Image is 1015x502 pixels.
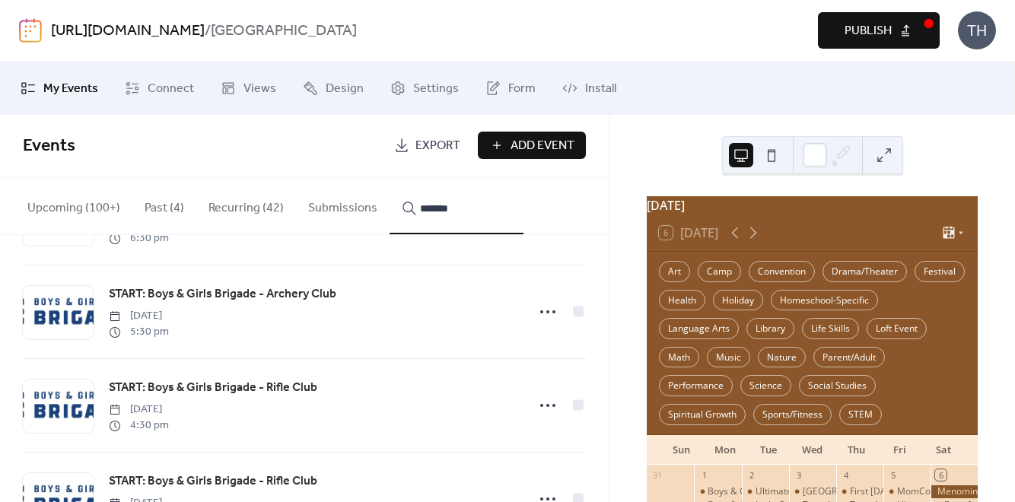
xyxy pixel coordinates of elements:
button: Publish [818,12,940,49]
a: Export [383,132,472,159]
div: 6 [935,469,947,481]
a: Connect [113,68,205,109]
div: First [DATE] Books and Treats [850,485,976,498]
img: logo [19,18,42,43]
a: My Events [9,68,110,109]
a: Design [291,68,375,109]
div: Holiday [713,290,763,311]
button: Submissions [296,176,390,233]
span: Connect [148,80,194,98]
div: Sat [921,435,966,465]
div: Nature [758,347,806,368]
div: Camp [698,261,741,282]
div: Neenah Plaza: HomeSchool Skating [789,485,836,498]
a: Form [474,68,547,109]
div: Language Arts [659,318,739,339]
button: Past (4) [132,176,196,233]
div: [DATE] [647,196,978,214]
div: 2 [746,469,758,481]
div: Wed [791,435,835,465]
span: Design [326,80,364,98]
div: Loft Event [867,318,927,339]
a: Settings [379,68,470,109]
span: [DATE] [109,308,169,324]
div: 1 [698,469,710,481]
div: Math [659,347,699,368]
a: START: Boys & Girls Brigade - Rifle Club [109,472,317,491]
span: START: Boys & Girls Brigade - Rifle Club [109,472,317,491]
div: Art [659,261,690,282]
span: Form [508,80,536,98]
button: Recurring (42) [196,176,296,233]
a: Install [551,68,628,109]
div: TH [958,11,996,49]
div: Mon [703,435,747,465]
span: START: Boys & Girls Brigade - Rifle Club [109,379,317,397]
span: Events [23,129,75,163]
div: Parent/Adult [813,347,885,368]
span: 4:30 pm [109,418,169,434]
div: Ultimate Fusion Athletics: Family Open Gym [742,485,789,498]
button: Upcoming (100+) [15,176,132,233]
span: 5:30 pm [109,324,169,340]
span: Add Event [511,137,574,155]
a: [URL][DOMAIN_NAME] [51,17,205,46]
span: 6:30 pm [109,230,169,246]
div: 5 [888,469,899,481]
div: Social Studies [799,375,876,396]
span: Install [585,80,616,98]
span: Publish [845,22,892,40]
div: 3 [794,469,805,481]
div: Tue [746,435,791,465]
div: 4 [841,469,852,481]
div: Performance [659,375,733,396]
div: MomCo Meeting [883,485,931,498]
div: Boys & Girls Brigade: Climbing Club [694,485,741,498]
div: Science [740,375,791,396]
span: Export [415,137,460,155]
span: [DATE] [109,402,169,418]
div: Homeschool-Specific [771,290,878,311]
div: MomCo Meeting [897,485,968,498]
div: First Thursday Books and Treats [836,485,883,498]
div: Fri [878,435,922,465]
a: Views [209,68,288,109]
div: Boys & Girls Brigade: Climbing Club [708,485,858,498]
b: / [205,17,211,46]
div: Health [659,290,705,311]
span: Settings [413,80,459,98]
div: Convention [749,261,815,282]
b: [GEOGRAPHIC_DATA] [211,17,357,46]
div: STEM [839,404,882,425]
a: START: Boys & Girls Brigade - Archery Club [109,284,336,304]
div: Ultimate Fusion Athletics: Family Open Gym [756,485,940,498]
div: 31 [651,469,663,481]
div: Drama/Theater [822,261,907,282]
span: My Events [43,80,98,98]
div: Life Skills [802,318,859,339]
div: [GEOGRAPHIC_DATA]: HomeSchool Skating [803,485,987,498]
span: Views [243,80,276,98]
div: Spiritual Growth [659,404,746,425]
div: Sports/Fitness [753,404,832,425]
a: START: Boys & Girls Brigade - Rifle Club [109,378,317,398]
div: Thu [834,435,878,465]
div: Library [746,318,794,339]
div: Music [707,347,750,368]
div: Menominee Park Zoo: Snooze at the Zoo [931,485,978,498]
div: Sun [659,435,703,465]
div: Festival [915,261,965,282]
button: Add Event [478,132,586,159]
